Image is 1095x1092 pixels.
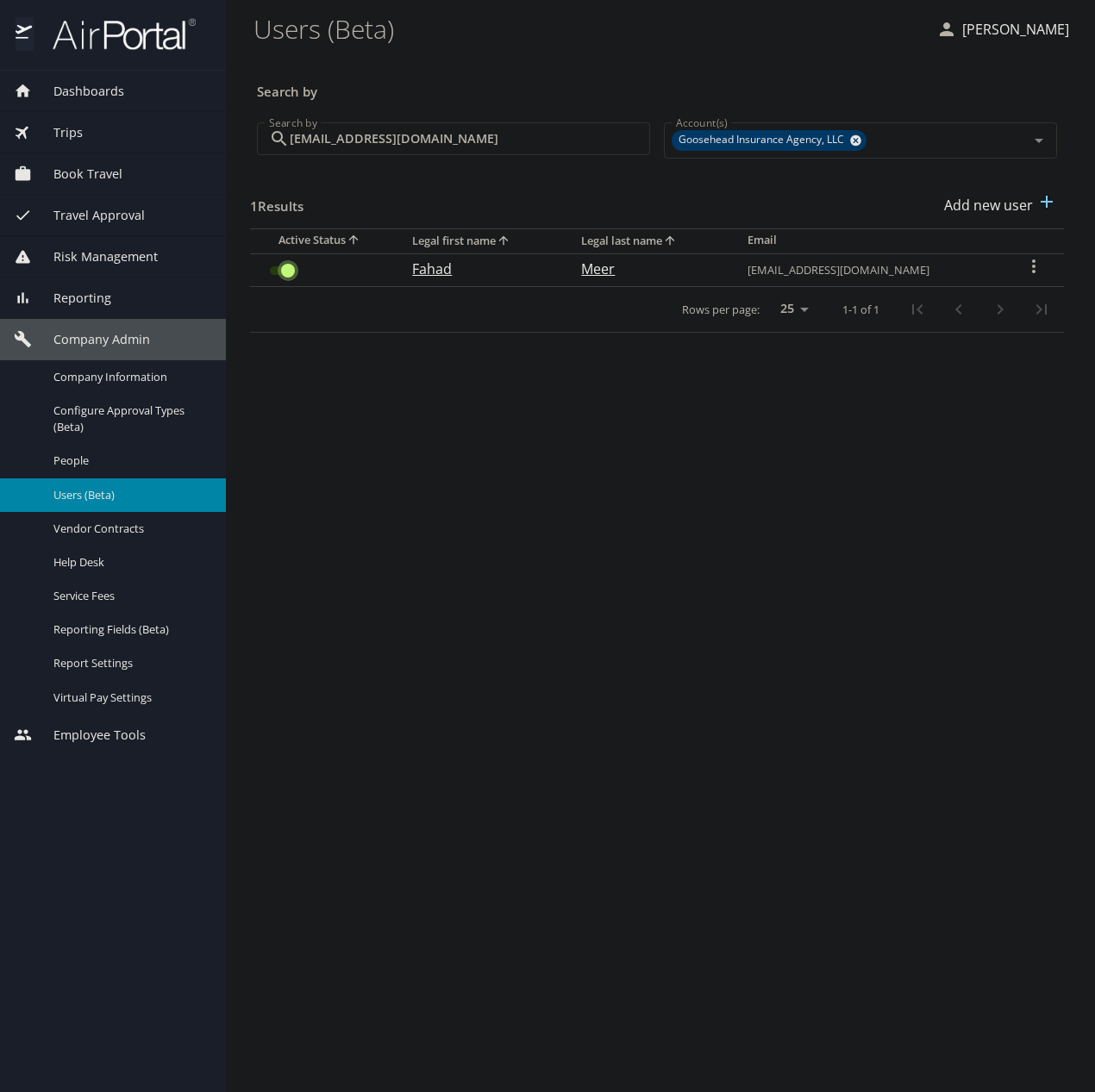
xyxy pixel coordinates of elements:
[253,2,923,55] h1: Users (Beta)
[34,17,196,51] img: airportal-logo.png
[32,289,111,308] span: Reporting
[32,123,83,142] span: Trips
[412,259,547,279] p: Fahad
[1027,128,1051,153] button: Open
[496,234,513,250] button: sort
[581,259,712,279] p: Meer
[53,554,205,571] span: Help Desk
[957,19,1069,40] p: [PERSON_NAME]
[682,304,760,315] p: Rows per page:
[32,247,158,266] span: Risk Management
[250,228,398,253] th: Active Status
[734,228,1004,253] th: Email
[53,369,205,385] span: Company Information
[398,228,567,253] th: Legal first name
[53,402,205,435] span: Configure Approval Types (Beta)
[32,82,124,101] span: Dashboards
[250,186,303,216] h3: 1 Results
[766,296,815,322] select: rows per page
[32,330,150,349] span: Company Admin
[672,130,867,151] div: Goosehead Insurance Agency, LLC
[937,186,1064,224] button: Add new user
[32,726,146,745] span: Employee Tools
[53,690,205,706] span: Virtual Pay Settings
[53,487,205,503] span: Users (Beta)
[929,14,1076,45] button: [PERSON_NAME]
[944,195,1033,215] p: Add new user
[257,72,1057,102] h3: Search by
[250,228,1064,333] table: User Search Table
[53,655,205,671] span: Report Settings
[672,131,854,149] span: Goosehead Insurance Agency, LLC
[662,234,679,250] button: sort
[53,452,205,469] span: People
[53,621,205,638] span: Reporting Fields (Beta)
[734,253,1004,286] td: [EMAIL_ADDRESS][DOMAIN_NAME]
[346,233,363,249] button: sort
[53,521,205,537] span: Vendor Contracts
[32,165,122,184] span: Book Travel
[53,588,205,604] span: Service Fees
[16,17,34,51] img: icon-airportal.png
[567,228,733,253] th: Legal last name
[842,304,879,315] p: 1-1 of 1
[290,122,650,155] input: Search by name or email
[32,206,145,225] span: Travel Approval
